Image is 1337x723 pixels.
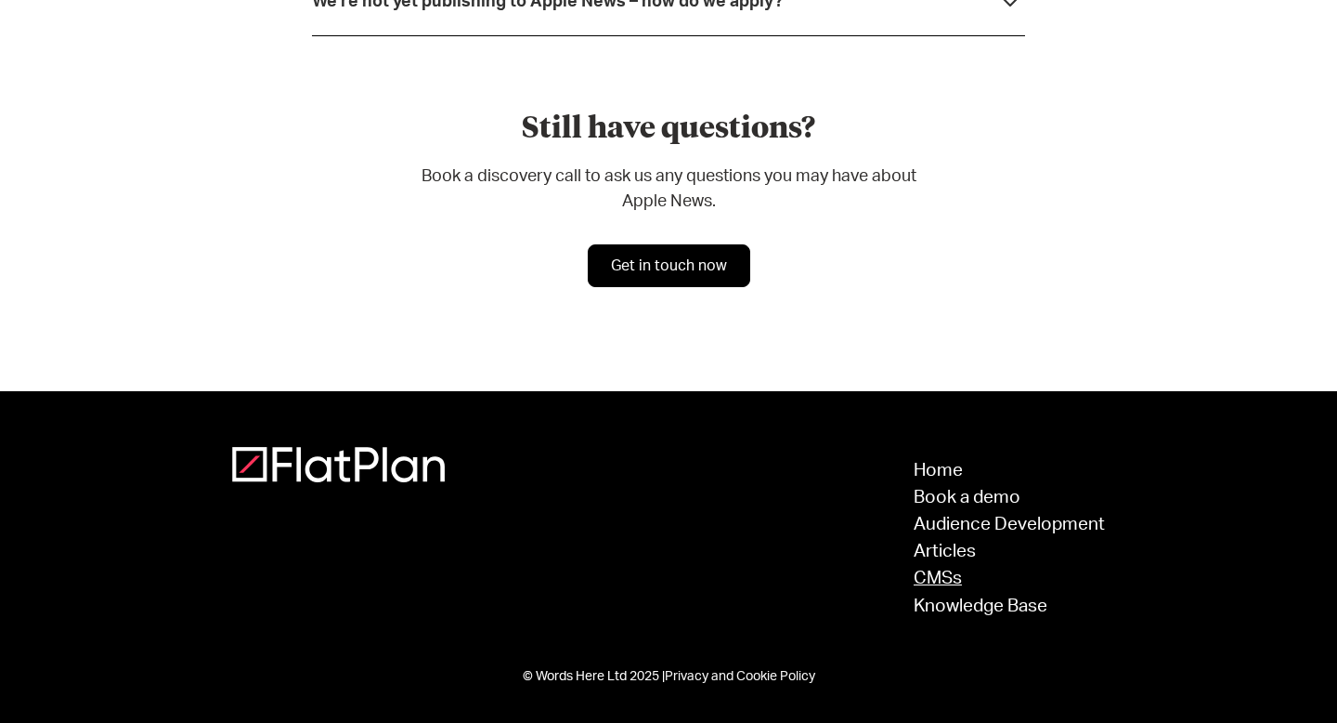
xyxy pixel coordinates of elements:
[409,111,928,150] h4: Still have questions?
[232,667,1105,686] div: © Words Here Ltd 2025 |
[409,164,928,215] p: Book a discovery call to ask us any questions you may have about Apple News.
[914,598,1105,615] a: Knowledge Base
[588,244,750,287] a: Get in touch now
[665,670,815,683] a: Privacy and Cookie Policy
[914,489,1105,506] a: Book a demo
[914,462,1105,480] a: Home
[914,516,1105,533] a: Audience Development
[914,543,1105,560] a: Articles
[914,570,1105,587] a: CMSs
